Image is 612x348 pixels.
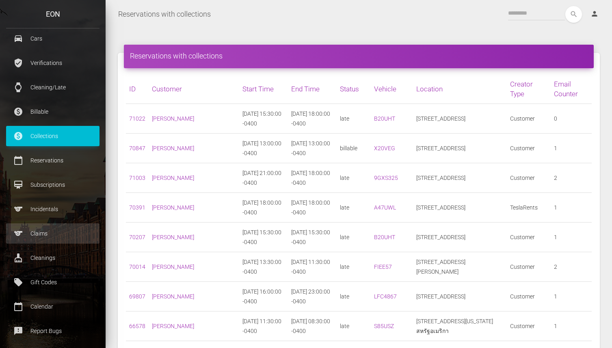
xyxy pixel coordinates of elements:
a: person [584,6,606,22]
a: [PERSON_NAME] [152,264,194,270]
a: S85USZ [374,323,394,329]
a: [PERSON_NAME] [152,293,194,300]
td: Customer [507,311,551,341]
td: late [337,282,371,311]
a: 9GXS325 [374,175,398,181]
a: B20UHT [374,234,395,240]
th: Email Counter [551,74,592,104]
a: [PERSON_NAME] [152,145,194,151]
td: 0 [551,104,592,134]
p: Incidentals [12,203,93,215]
a: verified_user Verifications [6,53,99,73]
td: [STREET_ADDRESS] [413,223,507,252]
td: [DATE] 15:30:00 -0400 [239,223,288,252]
td: [STREET_ADDRESS] [413,104,507,134]
th: End Time [288,74,337,104]
td: [DATE] 15:30:00 -0400 [288,223,337,252]
th: ID [126,74,149,104]
td: late [337,223,371,252]
td: [STREET_ADDRESS][US_STATE] สหรัฐอเมริกา [413,311,507,341]
td: [DATE] 16:00:00 -0400 [239,282,288,311]
th: Customer [149,74,239,104]
td: late [337,163,371,193]
td: [STREET_ADDRESS] [413,282,507,311]
td: [DATE] 11:30:00 -0400 [239,311,288,341]
p: Cleaning/Late [12,81,93,93]
td: 1 [551,282,592,311]
td: late [337,311,371,341]
td: [DATE] 18:00:00 -0400 [239,193,288,223]
td: 2 [551,163,592,193]
a: Reservations with collections [118,4,211,24]
td: [STREET_ADDRESS] [413,134,507,163]
p: Report Bugs [12,325,93,337]
a: [PERSON_NAME] [152,204,194,211]
a: [PERSON_NAME] [152,234,194,240]
a: card_membership Subscriptions [6,175,99,195]
a: A47UWL [374,204,396,211]
a: [PERSON_NAME] [152,323,194,329]
td: [DATE] 13:00:00 -0400 [288,134,337,163]
td: Customer [507,134,551,163]
a: 70847 [129,145,145,151]
td: TeslaRents [507,193,551,223]
td: [DATE] 21:00:00 -0400 [239,163,288,193]
h4: Reservations with collections [130,51,588,61]
p: Verifications [12,57,93,69]
p: Collections [12,130,93,142]
a: sports Incidentals [6,199,99,219]
a: B20UHT [374,115,395,122]
td: 1 [551,311,592,341]
td: [DATE] 23:00:00 -0400 [288,282,337,311]
a: cleaning_services Cleanings [6,248,99,268]
p: Gift Codes [12,276,93,288]
th: Start Time [239,74,288,104]
td: [DATE] 18:00:00 -0400 [288,163,337,193]
td: 1 [551,193,592,223]
td: [DATE] 08:30:00 -0400 [288,311,337,341]
td: 1 [551,134,592,163]
p: Cleanings [12,252,93,264]
th: Creator Type [507,74,551,104]
a: 69807 [129,293,145,300]
td: billable [337,134,371,163]
td: late [337,252,371,282]
a: LFC4867 [374,293,397,300]
td: Customer [507,104,551,134]
td: [DATE] 15:30:00 -0400 [239,104,288,134]
a: FIEE57 [374,264,392,270]
td: 1 [551,223,592,252]
a: watch Cleaning/Late [6,77,99,97]
a: sports Claims [6,223,99,244]
th: Location [413,74,507,104]
a: calendar_today Reservations [6,150,99,171]
th: Vehicle [371,74,413,104]
td: Customer [507,163,551,193]
td: [DATE] 18:00:00 -0400 [288,193,337,223]
td: [DATE] 11:30:00 -0400 [288,252,337,282]
a: 70207 [129,234,145,240]
td: [DATE] 13:00:00 -0400 [239,134,288,163]
p: Billable [12,106,93,118]
a: paid Billable [6,102,99,122]
td: late [337,193,371,223]
a: X20VEG [374,145,395,151]
td: [STREET_ADDRESS] [413,193,507,223]
a: 70014 [129,264,145,270]
td: 2 [551,252,592,282]
td: Customer [507,223,551,252]
td: [STREET_ADDRESS][PERSON_NAME] [413,252,507,282]
a: 70391 [129,204,145,211]
a: [PERSON_NAME] [152,115,194,122]
a: 71022 [129,115,145,122]
td: Customer [507,282,551,311]
a: calendar_today Calendar [6,296,99,317]
td: [DATE] 18:00:00 -0400 [288,104,337,134]
th: Status [337,74,371,104]
button: search [565,6,582,23]
p: Reservations [12,154,93,166]
td: late [337,104,371,134]
a: local_offer Gift Codes [6,272,99,292]
p: Cars [12,32,93,45]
